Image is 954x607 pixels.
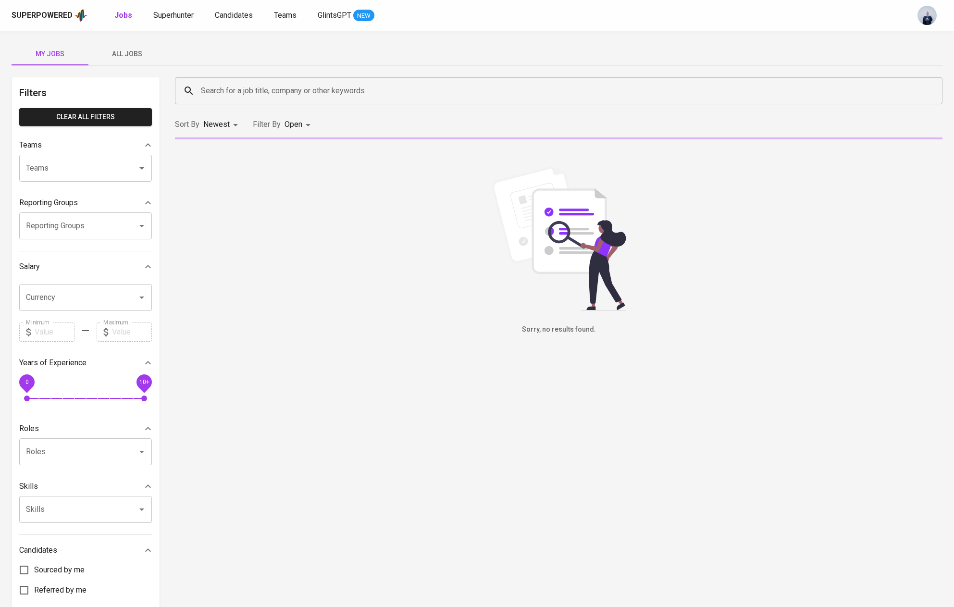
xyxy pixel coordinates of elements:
[19,477,152,496] div: Skills
[139,378,149,385] span: 10+
[12,10,73,21] div: Superpowered
[12,8,87,23] a: Superpoweredapp logo
[318,10,374,22] a: GlintsGPT NEW
[203,119,230,130] p: Newest
[19,139,42,151] p: Teams
[19,419,152,438] div: Roles
[19,197,78,209] p: Reporting Groups
[135,161,149,175] button: Open
[19,257,152,276] div: Salary
[353,11,374,21] span: NEW
[94,48,160,60] span: All Jobs
[285,120,302,129] span: Open
[17,48,83,60] span: My Jobs
[153,10,196,22] a: Superhunter
[19,357,87,369] p: Years of Experience
[19,193,152,212] div: Reporting Groups
[35,322,74,342] input: Value
[135,503,149,516] button: Open
[112,322,152,342] input: Value
[487,166,631,310] img: file_searching.svg
[19,481,38,492] p: Skills
[34,584,87,596] span: Referred by me
[19,423,39,434] p: Roles
[135,291,149,304] button: Open
[917,6,937,25] img: annisa@glints.com
[19,136,152,155] div: Teams
[19,353,152,372] div: Years of Experience
[74,8,87,23] img: app logo
[153,11,194,20] span: Superhunter
[114,10,134,22] a: Jobs
[19,545,57,556] p: Candidates
[175,119,199,130] p: Sort By
[253,119,281,130] p: Filter By
[25,378,28,385] span: 0
[27,111,144,123] span: Clear All filters
[19,261,40,273] p: Salary
[274,10,298,22] a: Teams
[318,11,351,20] span: GlintsGPT
[19,108,152,126] button: Clear All filters
[215,11,253,20] span: Candidates
[114,11,132,20] b: Jobs
[135,445,149,458] button: Open
[19,85,152,100] h6: Filters
[274,11,297,20] span: Teams
[203,116,241,134] div: Newest
[285,116,314,134] div: Open
[135,219,149,233] button: Open
[215,10,255,22] a: Candidates
[175,324,942,335] h6: Sorry, no results found.
[19,541,152,560] div: Candidates
[34,564,85,576] span: Sourced by me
